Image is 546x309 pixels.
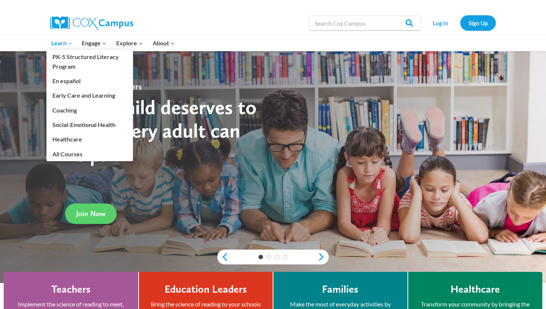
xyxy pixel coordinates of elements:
[165,283,247,296] h4: Education Leaders
[46,88,133,103] a: Early Care and Learning
[46,118,133,132] a: Social-Emotional Health
[283,255,287,259] a: 4
[46,103,133,117] a: Coaching
[267,255,271,259] a: 2
[77,35,112,51] button: Child menu of Engage
[424,15,456,30] a: Log In
[46,50,133,74] a: PK-5 Structured Literacy Program
[217,253,228,261] a: previous
[451,283,500,296] h4: Healthcare
[46,35,179,51] nav: Primary Navigation
[322,283,358,296] h4: Families
[50,16,133,30] img: Cox Campus
[46,132,133,146] a: Healthcare
[275,255,279,259] a: 3
[148,35,180,51] button: Child menu of About
[217,250,329,264] div: content slider buttons
[46,35,77,51] button: Child menu of Learn
[309,16,420,30] input: Search Cox Campus
[460,15,496,30] a: Sign Up
[259,255,263,259] a: 1
[65,204,117,224] a: Join Now
[76,209,105,218] span: Join Now
[111,35,148,51] button: Child menu of Explore
[46,74,133,88] a: En español
[46,147,133,161] a: All Courses
[424,15,496,30] nav: Secondary Navigation
[318,253,329,261] a: next
[51,283,91,296] h4: Teachers
[65,95,257,166] strong: Every child deserves to read. Every adult can help.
